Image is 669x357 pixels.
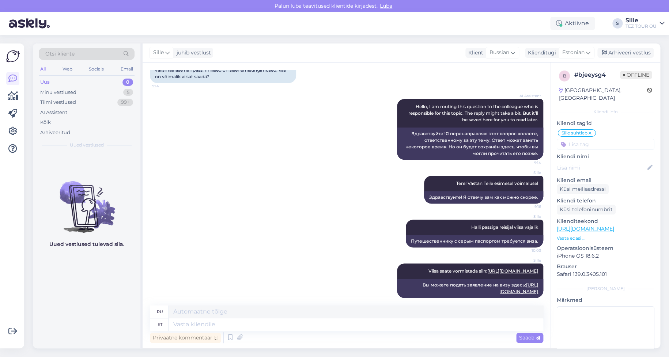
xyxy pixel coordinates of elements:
[557,139,654,150] input: Lisa tag
[563,73,566,79] span: b
[150,333,221,343] div: Privaatne kommentaar
[514,160,541,166] span: 9:14
[557,205,616,214] div: Küsi telefoninumbrit
[525,49,556,57] div: Klienditugi
[557,197,654,205] p: Kliendi telefon
[557,119,654,127] p: Kliendi tag'id
[562,49,585,57] span: Estonian
[408,104,539,122] span: Hello, I am routing this question to the colleague who is responsible for this topic. The reply m...
[557,225,614,232] a: [URL][DOMAIN_NAME]
[559,87,647,102] div: [GEOGRAPHIC_DATA], [GEOGRAPHIC_DATA]
[406,235,543,247] div: Путешественнику с серым паспортом требуется виза.
[471,224,538,230] span: Halli passiga reisijal viisa vajalik
[49,240,124,248] p: Uued vestlused tulevad siia.
[514,258,541,263] span: Sille
[40,119,51,126] div: Kõik
[40,99,76,106] div: Tiimi vestlused
[625,18,657,23] div: Sille
[152,83,179,89] span: 9:14
[557,184,609,194] div: Küsi meiliaadressi
[557,270,654,278] p: Safari 139.0.3405.101
[557,263,654,270] p: Brauser
[428,268,538,274] span: Viisa saate vormistada siin:
[557,244,654,252] p: Operatsioonisüsteem
[625,23,657,29] div: TEZ TOUR OÜ
[514,204,541,209] span: 9:16
[514,298,541,304] span: 10:04
[574,71,620,79] div: # bjeeysg4
[153,49,164,57] span: Sille
[465,49,483,57] div: Klient
[157,305,163,318] div: ru
[562,131,587,135] span: Sille suhtleb
[557,153,654,160] p: Kliendi nimi
[150,57,296,83] div: Tere! Soovime broneerida reisi [GEOGRAPHIC_DATA]. Meil ​​on välismaalase hall pass, millised on s...
[557,296,654,304] p: Märkmed
[174,49,211,57] div: juhib vestlust
[514,214,541,219] span: Sille
[557,217,654,225] p: Klienditeekond
[550,17,595,30] div: Aktiivne
[612,18,623,29] div: S
[39,64,47,74] div: All
[557,285,654,292] div: [PERSON_NAME]
[40,109,67,116] div: AI Assistent
[158,318,162,331] div: et
[70,142,104,148] span: Uued vestlused
[424,191,543,204] div: Здравствуйте! Я отвечу вам как можно скорее.
[490,49,509,57] span: Russian
[40,89,76,96] div: Minu vestlused
[397,128,543,160] div: Здравствуйте! Я перенаправляю этот вопрос коллеге, ответственному за эту тему. Ответ может занять...
[625,18,665,29] a: SilleTEZ TOUR OÜ
[557,109,654,115] div: Kliendi info
[40,129,70,136] div: Arhiveeritud
[620,71,652,79] span: Offline
[33,168,140,234] img: No chats
[6,49,20,63] img: Askly Logo
[514,170,541,175] span: Sille
[487,268,538,274] a: [URL][DOMAIN_NAME]
[557,164,646,172] input: Lisa nimi
[123,89,133,96] div: 5
[119,64,135,74] div: Email
[514,248,541,253] span: 10:03
[378,3,394,9] span: Luba
[514,93,541,99] span: AI Assistent
[45,50,75,58] span: Otsi kliente
[61,64,74,74] div: Web
[557,235,654,242] p: Vaata edasi ...
[597,48,654,58] div: Arhiveeri vestlus
[557,252,654,260] p: iPhone OS 18.6.2
[456,181,538,186] span: Tere! Vastan Teile esimesel võimalusel
[397,279,543,298] div: Вы можете подать заявление на визу здесь:
[40,79,50,86] div: Uus
[117,99,133,106] div: 99+
[557,176,654,184] p: Kliendi email
[519,334,540,341] span: Saada
[122,79,133,86] div: 0
[87,64,105,74] div: Socials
